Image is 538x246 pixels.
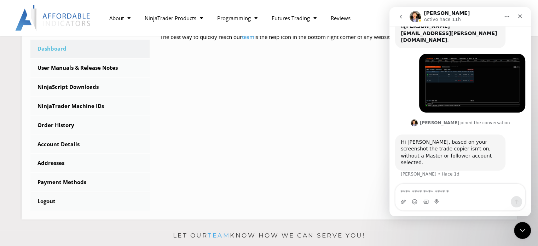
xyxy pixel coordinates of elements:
[138,10,210,26] a: NinjaTrader Products
[30,97,150,115] a: NinjaTrader Machine IDs
[265,10,324,26] a: Futures Trading
[324,10,358,26] a: Reviews
[514,222,531,239] iframe: Intercom live chat
[30,59,150,77] a: User Manuals & Release Notes
[30,173,150,191] a: Payment Methods
[15,5,91,31] img: LogoAI | Affordable Indicators – NinjaTrader
[242,33,254,40] a: team
[102,10,138,26] a: About
[30,116,150,135] a: Order History
[389,7,531,216] iframe: Intercom live chat
[22,230,517,241] p: Let our know how we can serve you!
[208,232,230,239] a: team
[30,40,150,58] a: Dashboard
[160,32,508,52] p: The best way to quickly reach our is the help icon in the bottom right corner of any website page!
[210,10,265,26] a: Programming
[30,135,150,154] a: Account Details
[30,154,150,172] a: Addresses
[30,40,150,211] nav: Account pages
[102,10,420,26] nav: Menu
[30,192,150,211] a: Logout
[30,78,150,96] a: NinjaScript Downloads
